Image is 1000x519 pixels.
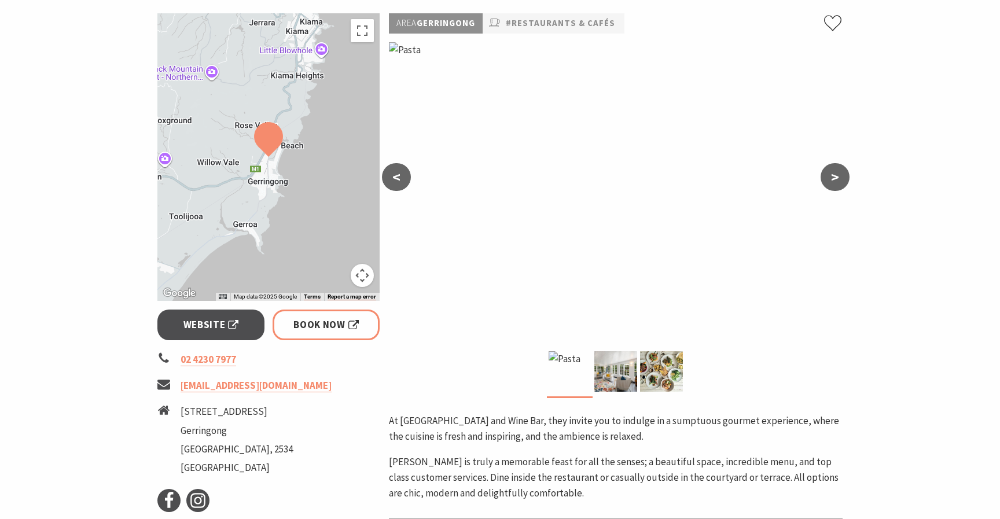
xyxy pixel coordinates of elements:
[181,379,332,392] a: [EMAIL_ADDRESS][DOMAIN_NAME]
[293,317,359,333] span: Book Now
[181,423,293,439] li: Gerringong
[328,293,376,300] a: Report a map error
[157,310,264,340] a: Website
[183,317,239,333] span: Website
[396,17,417,28] span: Area
[389,13,483,34] p: Gerringong
[304,293,321,300] a: Terms (opens in new tab)
[219,293,227,301] button: Keyboard shortcuts
[351,19,374,42] button: Toggle fullscreen view
[506,16,615,31] a: #Restaurants & Cafés
[160,286,198,301] a: Open this area in Google Maps (opens a new window)
[821,163,850,191] button: >
[181,404,293,419] li: [STREET_ADDRESS]
[160,286,198,301] img: Google
[389,413,843,444] p: At [GEOGRAPHIC_DATA] and Wine Bar, they invite you to indulge in a sumptuous gourmet experience, ...
[273,310,380,340] a: Book Now
[389,454,843,502] p: [PERSON_NAME] is truly a memorable feast for all the senses; a beautiful space, incredible menu, ...
[382,163,411,191] button: <
[181,441,293,457] li: [GEOGRAPHIC_DATA], 2534
[181,353,236,366] a: 02 4230 7977
[549,351,591,392] img: Pasta
[351,264,374,287] button: Map camera controls
[181,460,293,476] li: [GEOGRAPHIC_DATA]
[389,42,843,341] img: Pasta
[234,293,297,300] span: Map data ©2025 Google
[640,351,683,392] img: Bella Char
[594,351,637,392] img: Bella Char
